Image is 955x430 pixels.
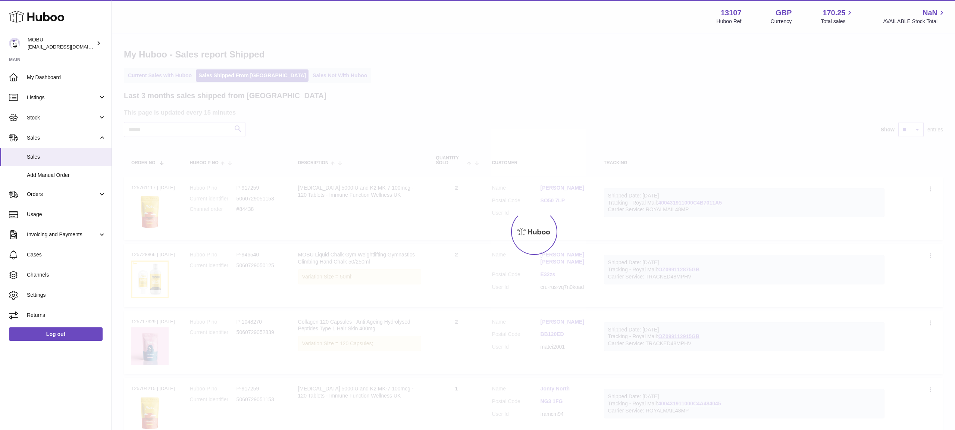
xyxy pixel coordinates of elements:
span: My Dashboard [27,74,106,81]
span: AVAILABLE Stock Total [883,18,946,25]
strong: GBP [776,8,792,18]
strong: 13107 [721,8,742,18]
span: Channels [27,271,106,278]
span: Stock [27,114,98,121]
span: Listings [27,94,98,101]
span: Cases [27,251,106,258]
span: Invoicing and Payments [27,231,98,238]
img: mo@mobu.co.uk [9,38,20,49]
span: 170.25 [823,8,845,18]
span: Returns [27,312,106,319]
span: Sales [27,153,106,161]
span: [EMAIL_ADDRESS][DOMAIN_NAME] [28,44,110,50]
a: NaN AVAILABLE Stock Total [883,8,946,25]
span: Total sales [821,18,854,25]
a: Log out [9,327,103,341]
span: Orders [27,191,98,198]
span: Settings [27,292,106,299]
span: Add Manual Order [27,172,106,179]
div: MOBU [28,36,95,50]
div: Currency [771,18,792,25]
span: NaN [923,8,937,18]
span: Sales [27,134,98,141]
div: Huboo Ref [717,18,742,25]
a: 170.25 Total sales [821,8,854,25]
span: Usage [27,211,106,218]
